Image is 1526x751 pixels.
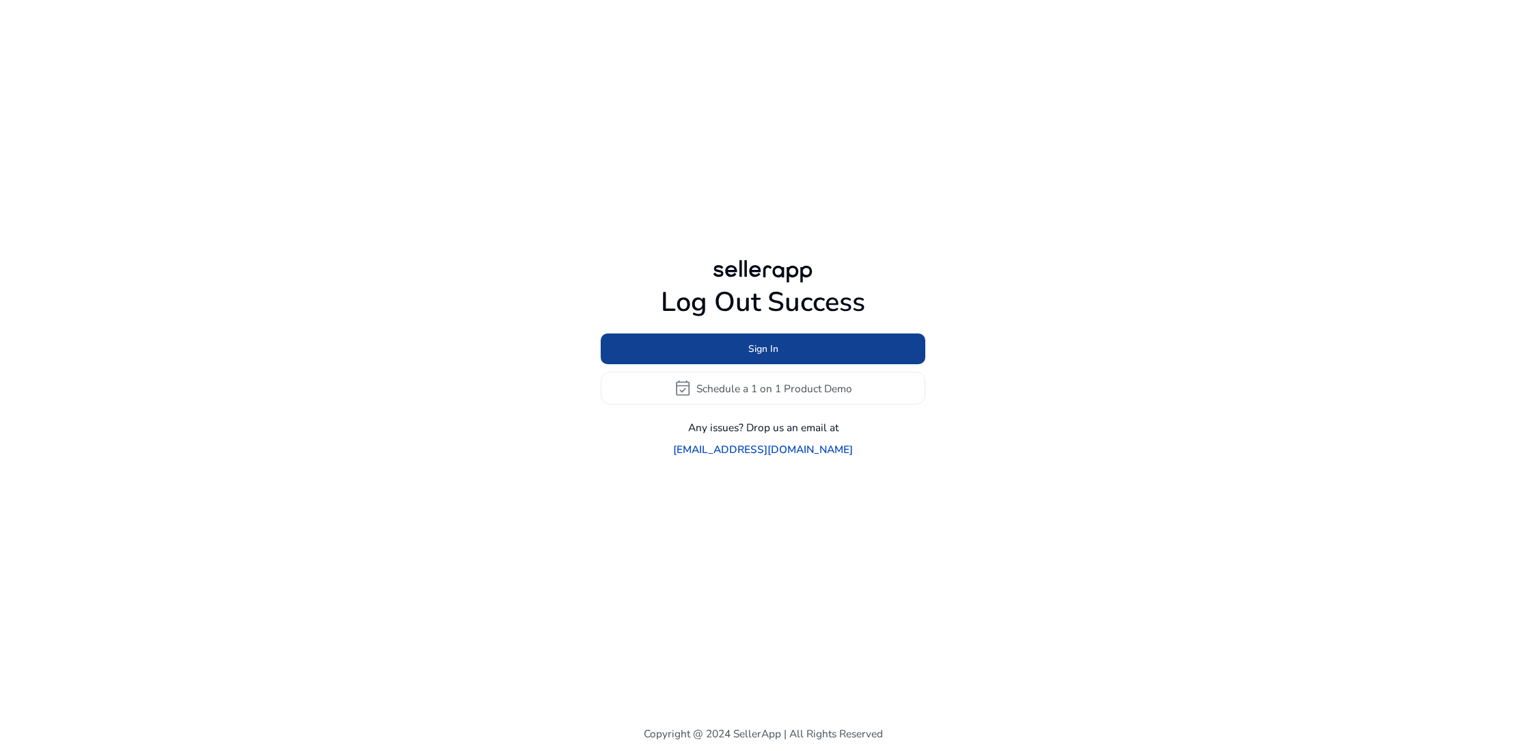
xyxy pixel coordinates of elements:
a: [EMAIL_ADDRESS][DOMAIN_NAME] [673,441,853,457]
button: Sign In [601,333,925,364]
span: Sign In [748,342,778,356]
h1: Log Out Success [601,286,925,319]
button: event_availableSchedule a 1 on 1 Product Demo [601,372,925,405]
p: Any issues? Drop us an email at [688,420,839,435]
span: event_available [674,379,692,397]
